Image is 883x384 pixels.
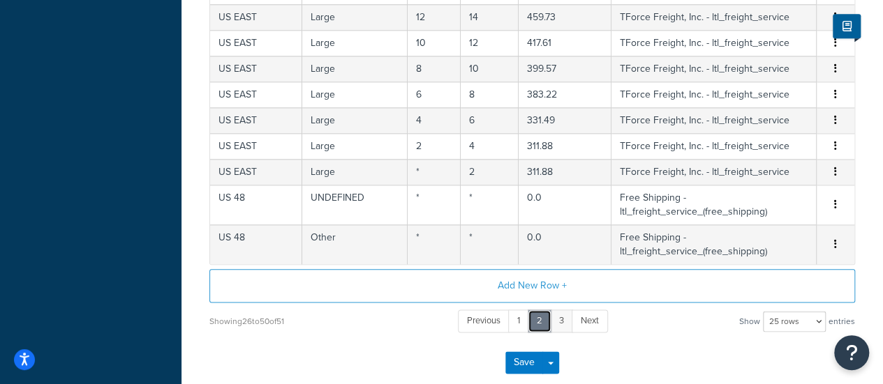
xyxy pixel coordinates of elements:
[519,224,611,264] td: 0.0
[302,4,408,30] td: Large
[611,224,817,264] td: Free Shipping - ltl_freight_service_(free_shipping)
[611,133,817,159] td: TForce Freight, Inc. - ltl_freight_service
[461,159,519,185] td: 2
[833,15,861,39] button: Show Help Docs
[461,4,519,30] td: 14
[210,4,302,30] td: US EAST
[302,82,408,107] td: Large
[528,309,551,332] a: 2
[302,224,408,264] td: Other
[611,4,817,30] td: TForce Freight, Inc. - ltl_freight_service
[611,56,817,82] td: TForce Freight, Inc. - ltl_freight_service
[467,314,500,327] span: Previous
[505,351,543,374] button: Save
[581,314,599,327] span: Next
[519,107,611,133] td: 331.49
[302,185,408,224] td: UNDEFINED
[209,269,855,302] button: Add New Row +
[508,309,529,332] a: 1
[408,4,461,30] td: 12
[210,133,302,159] td: US EAST
[209,312,284,331] div: Showing 26 to 50 of 51
[461,56,519,82] td: 10
[461,107,519,133] td: 6
[611,107,817,133] td: TForce Freight, Inc. - ltl_freight_service
[572,309,608,332] a: Next
[210,159,302,185] td: US EAST
[519,82,611,107] td: 383.22
[519,56,611,82] td: 399.57
[611,159,817,185] td: TForce Freight, Inc. - ltl_freight_service
[302,30,408,56] td: Large
[834,335,869,370] button: Open Resource Center
[210,107,302,133] td: US EAST
[519,159,611,185] td: 311.88
[302,133,408,159] td: Large
[210,82,302,107] td: US EAST
[408,107,461,133] td: 4
[408,133,461,159] td: 2
[611,30,817,56] td: TForce Freight, Inc. - ltl_freight_service
[461,82,519,107] td: 8
[210,30,302,56] td: US EAST
[302,159,408,185] td: Large
[611,82,817,107] td: TForce Freight, Inc. - ltl_freight_service
[210,224,302,264] td: US 48
[210,185,302,224] td: US 48
[302,107,408,133] td: Large
[519,185,611,224] td: 0.0
[829,312,855,331] span: entries
[550,309,573,332] a: 3
[210,56,302,82] td: US EAST
[611,185,817,224] td: Free Shipping - ltl_freight_service_(free_shipping)
[302,56,408,82] td: Large
[739,312,760,331] span: Show
[519,30,611,56] td: 417.61
[408,56,461,82] td: 8
[408,82,461,107] td: 6
[408,30,461,56] td: 10
[519,133,611,159] td: 311.88
[458,309,510,332] a: Previous
[461,30,519,56] td: 12
[519,4,611,30] td: 459.73
[461,133,519,159] td: 4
